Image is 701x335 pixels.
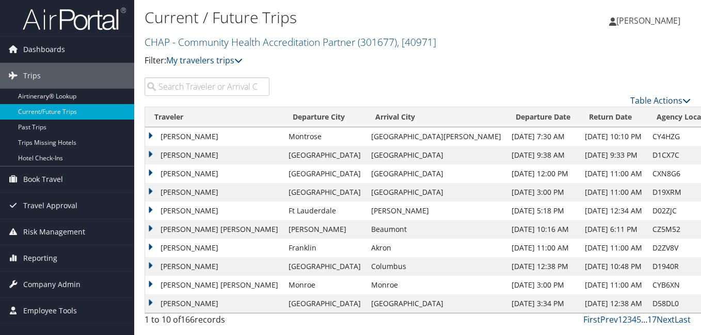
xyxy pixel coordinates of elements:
h1: Current / Future Trips [145,7,508,28]
td: [GEOGRAPHIC_DATA] [366,146,506,164]
p: Filter: [145,54,508,68]
td: [GEOGRAPHIC_DATA] [366,294,506,313]
th: Traveler: activate to sort column ascending [145,107,283,127]
td: [PERSON_NAME] [PERSON_NAME] [145,276,283,294]
td: Monroe [283,276,366,294]
td: [PERSON_NAME] [145,202,283,220]
td: Franklin [283,239,366,257]
th: Arrival City: activate to sort column ascending [366,107,506,127]
td: [DATE] 10:48 PM [580,257,647,276]
td: [DATE] 12:34 AM [580,202,647,220]
td: [DATE] 3:00 PM [506,183,580,202]
td: [GEOGRAPHIC_DATA] [283,257,366,276]
td: Akron [366,239,506,257]
td: [DATE] 11:00 AM [580,276,647,294]
a: Table Actions [630,95,691,106]
td: [PERSON_NAME] [145,239,283,257]
td: [GEOGRAPHIC_DATA][PERSON_NAME] [366,127,506,146]
td: [GEOGRAPHIC_DATA] [283,294,366,313]
span: Reporting [23,245,57,271]
th: Departure Date: activate to sort column descending [506,107,580,127]
img: airportal-logo.png [23,7,126,31]
span: Company Admin [23,272,81,297]
td: [DATE] 11:00 AM [580,164,647,183]
td: Ft Lauderdale [283,202,366,220]
td: [DATE] 12:00 PM [506,164,580,183]
a: Last [675,314,691,325]
td: Columbus [366,257,506,276]
input: Search Traveler or Arrival City [145,77,269,96]
td: [GEOGRAPHIC_DATA] [366,183,506,202]
span: Risk Management [23,219,85,245]
td: [PERSON_NAME] [145,164,283,183]
td: [PERSON_NAME] [145,146,283,164]
span: , [ 40971 ] [397,35,436,49]
th: Departure City: activate to sort column ascending [283,107,366,127]
td: [DATE] 3:34 PM [506,294,580,313]
a: My travelers trips [166,55,243,66]
td: [DATE] 11:00 AM [506,239,580,257]
td: Montrose [283,127,366,146]
td: [GEOGRAPHIC_DATA] [366,164,506,183]
td: [DATE] 6:11 PM [580,220,647,239]
a: 17 [647,314,657,325]
span: … [641,314,647,325]
a: 1 [618,314,623,325]
a: 5 [636,314,641,325]
a: Next [657,314,675,325]
td: [DATE] 11:00 AM [580,183,647,202]
td: [DATE] 10:16 AM [506,220,580,239]
td: [DATE] 10:10 PM [580,127,647,146]
td: [DATE] 3:00 PM [506,276,580,294]
td: [DATE] 11:00 AM [580,239,647,257]
td: [PERSON_NAME] [283,220,366,239]
td: [GEOGRAPHIC_DATA] [283,164,366,183]
a: [PERSON_NAME] [609,5,691,36]
a: CHAP - Community Health Accreditation Partner [145,35,436,49]
td: Monroe [366,276,506,294]
td: [PERSON_NAME] [145,183,283,202]
td: [GEOGRAPHIC_DATA] [283,146,366,164]
td: [GEOGRAPHIC_DATA] [283,183,366,202]
span: Dashboards [23,37,65,62]
td: [PERSON_NAME] [145,294,283,313]
td: [PERSON_NAME] [PERSON_NAME] [145,220,283,239]
td: [DATE] 7:30 AM [506,127,580,146]
td: [PERSON_NAME] [145,257,283,276]
span: Travel Approval [23,193,77,219]
td: [DATE] 9:38 AM [506,146,580,164]
td: [DATE] 12:38 AM [580,294,647,313]
span: Trips [23,63,41,89]
span: Employee Tools [23,298,77,324]
div: 1 to 10 of records [145,313,269,331]
span: 166 [181,314,195,325]
td: [DATE] 5:18 PM [506,202,580,220]
td: [PERSON_NAME] [145,127,283,146]
span: [PERSON_NAME] [616,15,680,26]
a: First [583,314,600,325]
a: 3 [627,314,632,325]
a: 4 [632,314,636,325]
th: Return Date: activate to sort column ascending [580,107,647,127]
span: ( 301677 ) [358,35,397,49]
td: Beaumont [366,220,506,239]
td: [PERSON_NAME] [366,202,506,220]
span: Book Travel [23,166,63,192]
a: Prev [600,314,618,325]
td: [DATE] 9:33 PM [580,146,647,164]
td: [DATE] 12:38 PM [506,257,580,276]
a: 2 [623,314,627,325]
